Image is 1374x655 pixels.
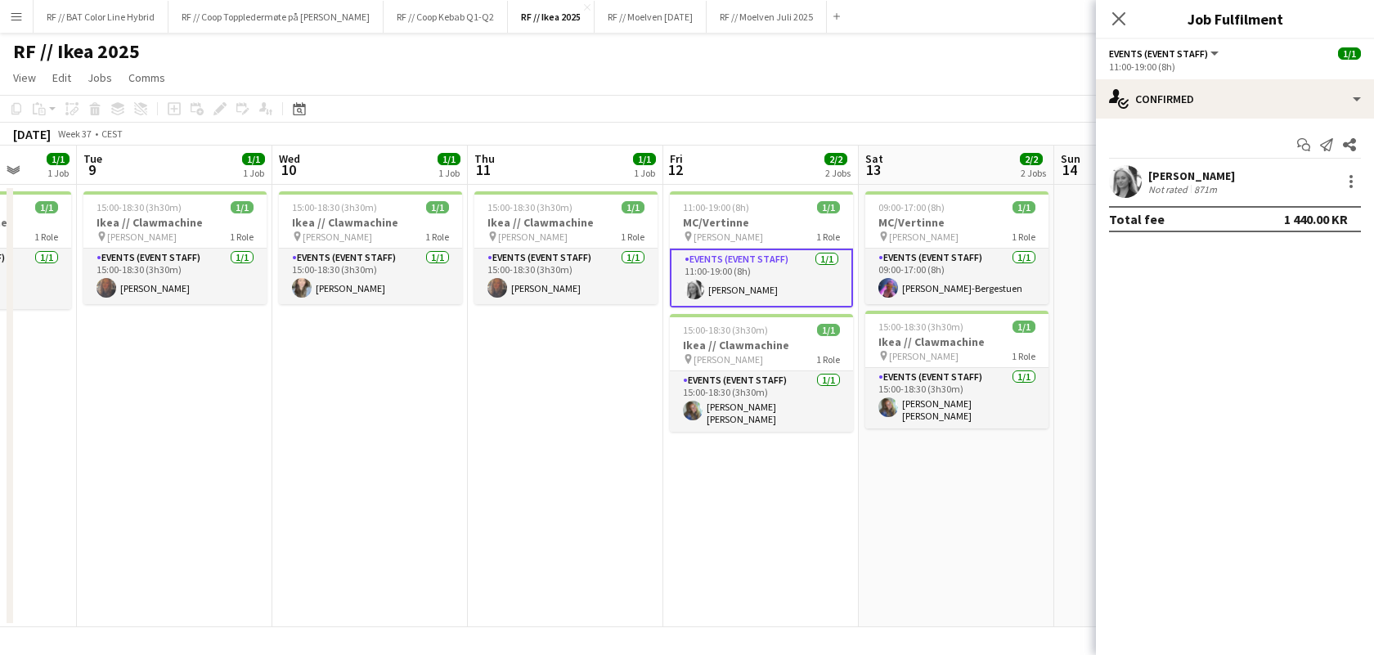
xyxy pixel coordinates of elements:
[865,334,1048,349] h3: Ikea // Clawmachine
[1020,153,1043,165] span: 2/2
[1109,47,1221,60] button: Events (Event Staff)
[670,215,853,230] h3: MC/Vertinne
[47,153,70,165] span: 1/1
[683,324,768,336] span: 15:00-18:30 (3h30m)
[1109,47,1208,60] span: Events (Event Staff)
[707,1,827,33] button: RF // Moelven Juli 2025
[633,153,656,165] span: 1/1
[1013,321,1035,333] span: 1/1
[303,231,372,243] span: [PERSON_NAME]
[694,353,763,366] span: [PERSON_NAME]
[825,167,851,179] div: 2 Jobs
[878,321,963,333] span: 15:00-18:30 (3h30m)
[35,201,58,213] span: 1/1
[168,1,384,33] button: RF // Coop Toppledermøte på [PERSON_NAME]
[1012,231,1035,243] span: 1 Role
[670,151,683,166] span: Fri
[13,126,51,142] div: [DATE]
[438,153,460,165] span: 1/1
[816,353,840,366] span: 1 Role
[13,70,36,85] span: View
[83,215,267,230] h3: Ikea // Clawmachine
[83,191,267,304] div: 15:00-18:30 (3h30m)1/1Ikea // Clawmachine [PERSON_NAME]1 RoleEvents (Event Staff)1/115:00-18:30 (...
[865,311,1048,428] app-job-card: 15:00-18:30 (3h30m)1/1Ikea // Clawmachine [PERSON_NAME]1 RoleEvents (Event Staff)1/115:00-18:30 (...
[54,128,95,140] span: Week 37
[34,1,168,33] button: RF // BAT Color Line Hybrid
[1021,167,1046,179] div: 2 Jobs
[634,167,655,179] div: 1 Job
[425,231,449,243] span: 1 Role
[7,67,43,88] a: View
[1109,211,1165,227] div: Total fee
[595,1,707,33] button: RF // Moelven [DATE]
[231,201,254,213] span: 1/1
[1061,151,1080,166] span: Sun
[487,201,572,213] span: 15:00-18:30 (3h30m)
[47,167,69,179] div: 1 Job
[1096,8,1374,29] h3: Job Fulfilment
[670,249,853,307] app-card-role: Events (Event Staff)1/111:00-19:00 (8h)[PERSON_NAME]
[88,70,112,85] span: Jobs
[889,350,959,362] span: [PERSON_NAME]
[670,371,853,432] app-card-role: Events (Event Staff)1/115:00-18:30 (3h30m)[PERSON_NAME] [PERSON_NAME]
[101,128,123,140] div: CEST
[1148,183,1191,195] div: Not rated
[863,160,883,179] span: 13
[46,67,78,88] a: Edit
[621,231,644,243] span: 1 Role
[426,201,449,213] span: 1/1
[474,215,658,230] h3: Ikea // Clawmachine
[667,160,683,179] span: 12
[279,215,462,230] h3: Ikea // Clawmachine
[279,191,462,304] app-job-card: 15:00-18:30 (3h30m)1/1Ikea // Clawmachine [PERSON_NAME]1 RoleEvents (Event Staff)1/115:00-18:30 (...
[670,338,853,352] h3: Ikea // Clawmachine
[865,191,1048,304] app-job-card: 09:00-17:00 (8h)1/1MC/Vertinne [PERSON_NAME]1 RoleEvents (Event Staff)1/109:00-17:00 (8h)[PERSON_...
[279,249,462,304] app-card-role: Events (Event Staff)1/115:00-18:30 (3h30m)[PERSON_NAME]
[508,1,595,33] button: RF // Ikea 2025
[683,201,749,213] span: 11:00-19:00 (8h)
[279,151,300,166] span: Wed
[243,167,264,179] div: 1 Job
[107,231,177,243] span: [PERSON_NAME]
[97,201,182,213] span: 15:00-18:30 (3h30m)
[1284,211,1348,227] div: 1 440.00 KR
[1109,61,1361,73] div: 11:00-19:00 (8h)
[230,231,254,243] span: 1 Role
[865,215,1048,230] h3: MC/Vertinne
[1338,47,1361,60] span: 1/1
[13,39,140,64] h1: RF // Ikea 2025
[292,201,377,213] span: 15:00-18:30 (3h30m)
[865,151,883,166] span: Sat
[670,314,853,432] app-job-card: 15:00-18:30 (3h30m)1/1Ikea // Clawmachine [PERSON_NAME]1 RoleEvents (Event Staff)1/115:00-18:30 (...
[817,201,840,213] span: 1/1
[472,160,495,179] span: 11
[622,201,644,213] span: 1/1
[1012,350,1035,362] span: 1 Role
[878,201,945,213] span: 09:00-17:00 (8h)
[816,231,840,243] span: 1 Role
[1013,201,1035,213] span: 1/1
[1058,160,1080,179] span: 14
[1148,168,1235,183] div: [PERSON_NAME]
[865,249,1048,304] app-card-role: Events (Event Staff)1/109:00-17:00 (8h)[PERSON_NAME]-Bergestuen
[694,231,763,243] span: [PERSON_NAME]
[83,249,267,304] app-card-role: Events (Event Staff)1/115:00-18:30 (3h30m)[PERSON_NAME]
[122,67,172,88] a: Comms
[865,368,1048,428] app-card-role: Events (Event Staff)1/115:00-18:30 (3h30m)[PERSON_NAME] [PERSON_NAME]
[34,231,58,243] span: 1 Role
[824,153,847,165] span: 2/2
[276,160,300,179] span: 10
[438,167,460,179] div: 1 Job
[889,231,959,243] span: [PERSON_NAME]
[81,160,102,179] span: 9
[474,191,658,304] app-job-card: 15:00-18:30 (3h30m)1/1Ikea // Clawmachine [PERSON_NAME]1 RoleEvents (Event Staff)1/115:00-18:30 (...
[670,191,853,307] app-job-card: 11:00-19:00 (8h)1/1MC/Vertinne [PERSON_NAME]1 RoleEvents (Event Staff)1/111:00-19:00 (8h)[PERSON_...
[384,1,508,33] button: RF // Coop Kebab Q1-Q2
[83,151,102,166] span: Tue
[474,249,658,304] app-card-role: Events (Event Staff)1/115:00-18:30 (3h30m)[PERSON_NAME]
